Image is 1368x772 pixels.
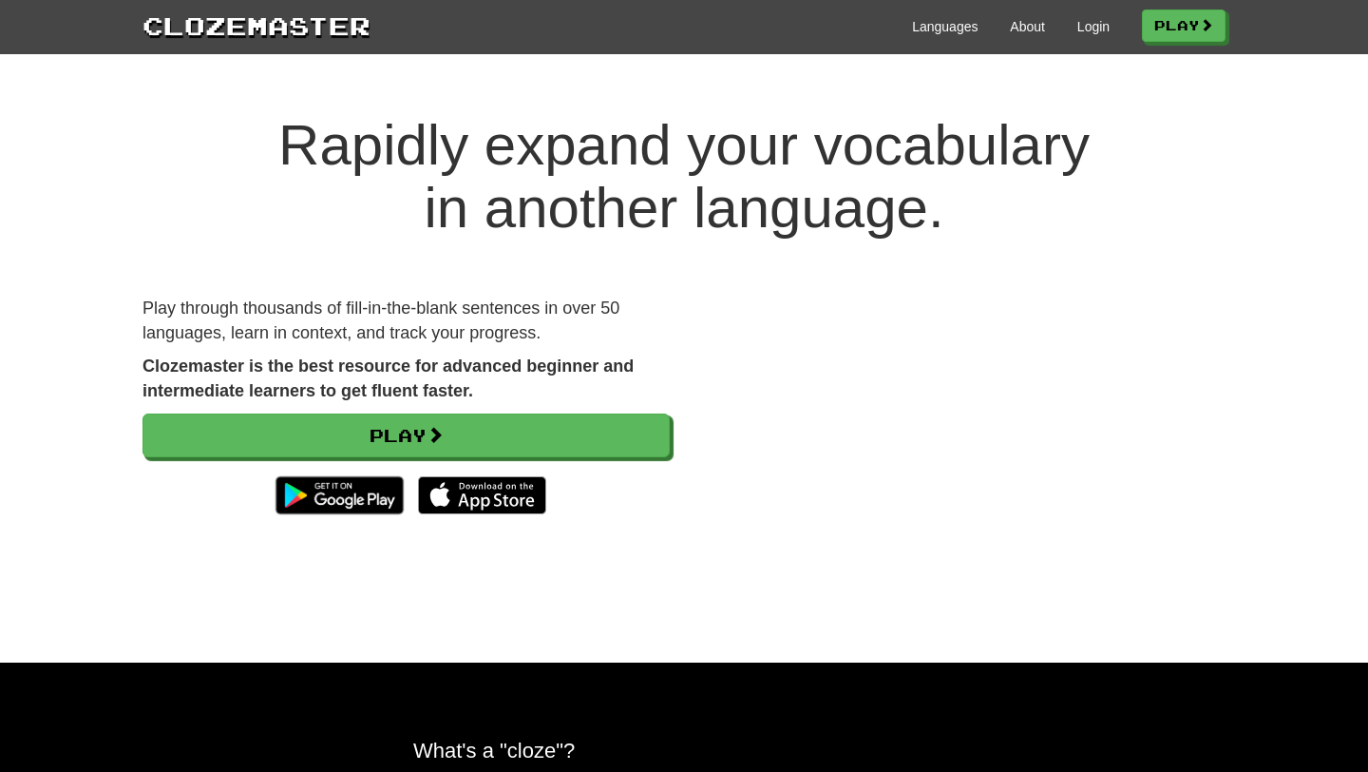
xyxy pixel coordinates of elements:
[266,467,413,524] img: Get it on Google Play
[142,357,634,400] strong: Clozemaster is the best resource for advanced beginner and intermediate learners to get fluent fa...
[142,8,370,43] a: Clozemaster
[418,476,546,514] img: Download_on_the_App_Store_Badge_US-UK_135x40-25178aeef6eb6b83b96f5f2d004eda3bffbb37122de64afbaef7...
[1077,17,1110,36] a: Login
[1142,10,1225,42] a: Play
[1010,17,1045,36] a: About
[912,17,978,36] a: Languages
[142,414,670,457] a: Play
[413,739,955,762] h2: What's a "cloze"?
[142,297,670,345] p: Play through thousands of fill-in-the-blank sentences in over 50 languages, learn in context, and...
